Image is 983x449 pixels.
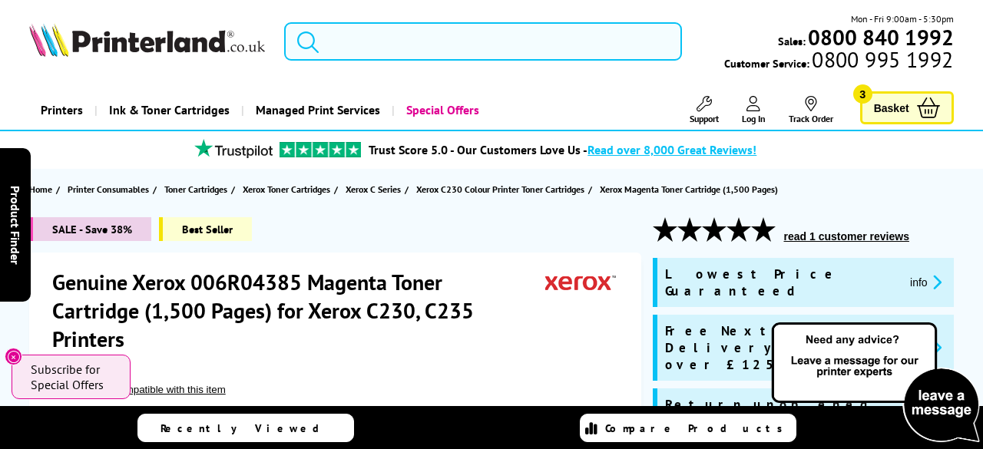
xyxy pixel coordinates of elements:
img: Printerland Logo [29,23,265,56]
a: Xerox C Series [346,181,405,197]
span: Read over 8,000 Great Reviews! [587,142,756,157]
a: Recently Viewed [137,414,354,442]
span: 0800 995 1992 [809,52,953,67]
button: read 1 customer reviews [779,229,914,243]
span: Product Finder [8,185,23,264]
button: promo-description [905,273,946,291]
span: Support [690,113,719,124]
span: Free Next Day Delivery on orders over £125* [665,322,899,373]
span: Best Seller [159,217,252,241]
a: Toner Cartridges [164,181,231,197]
span: Basket [874,97,909,118]
a: Xerox Magenta Toner Cartridge (1,500 Pages) [600,181,782,197]
a: Trust Score 5.0 - Our Customers Love Us -Read over 8,000 Great Reviews! [369,142,756,157]
span: Compare Products [605,421,791,435]
span: Mon - Fri 9:00am - 5:30pm [851,12,954,26]
img: Xerox [545,268,616,296]
a: Track Order [789,96,833,124]
b: 0800 840 1992 [808,23,954,51]
span: Toner Cartridges [164,181,227,197]
span: Xerox C230 Colour Printer Toner Cartridges [416,181,584,197]
a: 0800 840 1992 [806,30,954,45]
span: SALE - Save 38% [29,217,151,241]
input: Search product or brand [284,22,682,61]
a: Compare Products [580,414,796,442]
span: Home [29,181,52,197]
a: Managed Print Services [241,91,392,130]
span: Recently Viewed [161,421,335,435]
span: Subscribe for Special Offers [31,362,115,392]
a: Home [29,181,56,197]
span: Xerox Toner Cartridges [243,181,330,197]
a: Printer Consumables [68,181,153,197]
img: trustpilot rating [187,139,280,158]
a: Xerox C230 Colour Printer Toner Cartridges [416,181,588,197]
a: Printers [29,91,94,130]
span: Printer Consumables [68,181,149,197]
a: Ink & Toner Cartridges [94,91,241,130]
button: Close [5,348,22,365]
h1: Genuine Xerox 006R04385 Magenta Toner Cartridge (1,500 Pages) for Xerox C230, C235 Printers [52,268,544,353]
button: Printers compatible with this item [71,383,230,396]
span: Return unopened cartridges [DATE] [665,396,899,430]
a: Special Offers [392,91,491,130]
span: 006R04385 [52,353,115,368]
img: trustpilot rating [280,142,361,157]
a: Xerox Toner Cartridges [243,181,334,197]
span: Lowest Price Guaranteed [665,266,899,299]
span: Xerox C Series [346,181,401,197]
span: 3 [853,84,872,104]
a: Printerland Logo [29,23,265,59]
span: Customer Service: [724,52,953,71]
span: Xerox Magenta Toner Cartridge (1,500 Pages) [600,181,778,197]
span: Log In [742,113,766,124]
a: Log In [742,96,766,124]
a: Basket 3 [860,91,954,124]
a: Support [690,96,719,124]
img: Open Live Chat window [768,320,983,446]
span: Sales: [778,34,806,48]
span: Ink & Toner Cartridges [109,91,230,130]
